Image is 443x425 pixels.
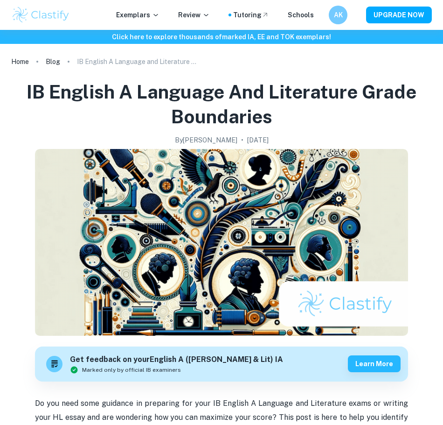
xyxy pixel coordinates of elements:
a: Tutoring [233,10,269,20]
p: Exemplars [116,10,159,20]
p: • [241,135,243,145]
span: Marked only by official IB examiners [82,366,181,374]
button: AK [329,6,347,24]
p: IB English A Language and Literature Grade Boundaries [77,57,198,67]
h2: By [PERSON_NAME] [175,135,237,145]
h6: Get feedback on your English A ([PERSON_NAME] & Lit) IA [70,354,283,366]
span: our score [239,413,272,422]
a: Home [11,55,29,68]
h1: IB English A Language and Literature Grade Boundaries [11,79,432,129]
h6: AK [333,10,344,20]
img: Clastify logo [11,6,70,24]
button: UPGRADE NOW [366,7,432,23]
h6: Click here to explore thousands of marked IA, EE and TOK exemplars ! [2,32,441,42]
h2: [DATE] [247,135,269,145]
p: Review [178,10,210,20]
button: Learn more [348,355,401,372]
img: IB English A Language and Literature Grade Boundaries cover image [35,149,408,336]
a: Get feedback on yourEnglish A ([PERSON_NAME] & Lit) IAMarked only by official IB examinersLearn more [35,347,408,382]
a: Schools [288,10,314,20]
a: Blog [46,55,60,68]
